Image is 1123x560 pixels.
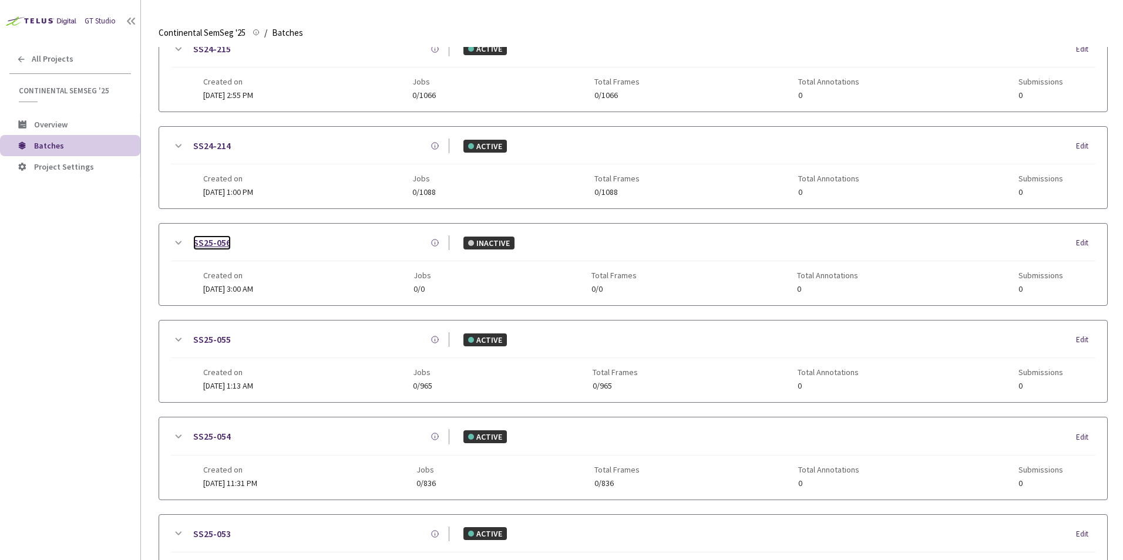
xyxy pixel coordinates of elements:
div: Edit [1076,528,1095,540]
div: SS25-055ACTIVEEditCreated on[DATE] 1:13 AMJobs0/965Total Frames0/965Total Annotations0Submissions0 [159,321,1107,402]
li: / [264,26,267,40]
span: Total Frames [594,77,640,86]
a: SS25-055 [193,332,231,347]
span: Created on [203,465,257,474]
span: 0 [798,382,859,390]
span: 0/0 [591,285,637,294]
div: ACTIVE [463,42,507,55]
span: Created on [203,77,253,86]
a: SS25-053 [193,527,231,541]
span: Project Settings [34,161,94,172]
span: Created on [203,367,253,377]
span: Total Frames [594,465,640,474]
span: Submissions [1018,174,1063,183]
div: ACTIVE [463,430,507,443]
span: [DATE] 11:31 PM [203,478,257,488]
span: Created on [203,174,253,183]
div: SS25-054ACTIVEEditCreated on[DATE] 11:31 PMJobs0/836Total Frames0/836Total Annotations0Submissions0 [159,417,1107,499]
span: 0 [798,479,859,488]
span: [DATE] 3:00 AM [203,284,253,294]
div: Edit [1076,237,1095,249]
span: 0 [1018,382,1063,390]
div: SS24-214ACTIVEEditCreated on[DATE] 1:00 PMJobs0/1088Total Frames0/1088Total Annotations0Submissions0 [159,127,1107,208]
span: Submissions [1018,465,1063,474]
span: [DATE] 1:13 AM [203,380,253,391]
div: ACTIVE [463,140,507,153]
span: Submissions [1018,271,1063,280]
span: 0 [1018,91,1063,100]
span: 0 [798,91,859,100]
span: Total Frames [594,174,640,183]
span: Jobs [413,367,432,377]
span: 0 [1018,479,1063,488]
div: ACTIVE [463,333,507,346]
span: Batches [34,140,64,151]
span: Total Annotations [798,174,859,183]
span: Jobs [412,77,436,86]
span: Submissions [1018,77,1063,86]
span: 0 [1018,188,1063,197]
span: Jobs [416,465,436,474]
span: 0/1066 [412,91,436,100]
span: 0/836 [416,479,436,488]
span: Created on [203,271,253,280]
span: Continental SemSeg '25 [19,86,124,96]
a: SS25-056 [193,235,231,250]
span: 0 [797,285,858,294]
span: 0/965 [593,382,638,390]
span: 0/1088 [594,188,640,197]
span: 0/0 [413,285,431,294]
a: SS24-215 [193,42,231,56]
span: Total Frames [593,367,638,377]
span: Total Annotations [798,77,859,86]
span: All Projects [32,54,73,64]
span: Total Annotations [798,367,859,377]
span: Continental SemSeg '25 [159,26,246,40]
div: GT Studio [85,16,116,27]
div: INACTIVE [463,237,515,249]
span: Overview [34,119,68,130]
a: SS25-054 [193,429,231,444]
span: Total Annotations [797,271,858,280]
span: Submissions [1018,367,1063,377]
div: Edit [1076,43,1095,55]
div: SS25-056INACTIVEEditCreated on[DATE] 3:00 AMJobs0/0Total Frames0/0Total Annotations0Submissions0 [159,224,1107,305]
span: Jobs [412,174,436,183]
span: 0 [1018,285,1063,294]
span: Total Annotations [798,465,859,474]
span: Batches [272,26,303,40]
div: ACTIVE [463,527,507,540]
span: Jobs [413,271,431,280]
span: 0/965 [413,382,432,390]
span: 0/836 [594,479,640,488]
span: [DATE] 1:00 PM [203,187,253,197]
div: Edit [1076,140,1095,152]
div: Edit [1076,431,1095,443]
div: SS24-215ACTIVEEditCreated on[DATE] 2:55 PMJobs0/1066Total Frames0/1066Total Annotations0Submissions0 [159,30,1107,112]
a: SS24-214 [193,139,231,153]
div: Edit [1076,334,1095,346]
span: [DATE] 2:55 PM [203,90,253,100]
span: 0/1088 [412,188,436,197]
span: 0 [798,188,859,197]
span: 0/1066 [594,91,640,100]
span: Total Frames [591,271,637,280]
